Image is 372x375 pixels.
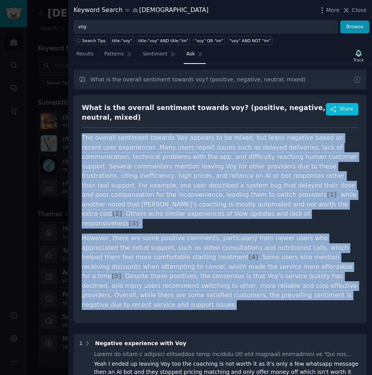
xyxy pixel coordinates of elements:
a: "voy" OR "im" [193,36,225,45]
a: Ask [184,48,206,64]
button: Search Tips [74,36,107,45]
a: Sentiment [140,48,178,64]
a: Patterns [102,48,134,64]
span: Ask [186,51,195,58]
button: Close [342,6,367,14]
a: title:"voy" [110,36,134,45]
a: "voy" AND NOT "im" [227,36,272,45]
span: [ 1 ] [327,191,337,198]
span: [ 5 ] [112,272,121,280]
div: "voy" OR "im" [195,38,223,43]
button: Share [326,103,358,115]
button: Browse [340,21,369,34]
span: Sentiment [143,51,167,58]
span: [ 4 ] [248,253,258,261]
button: More [318,6,340,14]
div: 1 [79,339,83,347]
span: Results [76,51,93,58]
span: in [125,7,129,14]
a: title:"voy" AND title:"im" [137,36,190,45]
span: Negative experience with Voy [95,340,186,346]
a: Results [74,48,96,64]
div: Track [353,57,364,63]
input: Ask a question about voy in this audience... [74,70,367,89]
div: title:"voy" AND title:"im" [138,38,188,43]
button: Track [351,48,367,64]
input: Try a keyword related to your business [74,21,338,34]
span: More [326,6,340,14]
div: "voy" AND NOT "im" [229,38,271,43]
div: Loremi do sitam c adipisci elitseddoe temp incididu Utl etd magnaali enimadmini ve 'Qui nos exerc... [94,350,362,358]
span: Patterns [104,51,124,58]
div: Keyword Search [DEMOGRAPHIC_DATA] [74,5,208,15]
span: Share [339,106,353,113]
span: Close [352,6,367,14]
div: What is the overall sentiment towards voy? (positive, negative, neutral, mixed) [82,103,326,122]
span: Search Tips [82,38,106,43]
p: The overall sentiment towards Voy appears to be mixed, but leans negative based on recent user ex... [82,133,358,228]
p: However, there are some positive comments, particularly from newer users who appreciated the init... [82,234,358,310]
span: [ 2 ] [112,210,122,217]
div: title:"voy" [112,38,133,43]
span: [ 3 ] [129,220,138,227]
